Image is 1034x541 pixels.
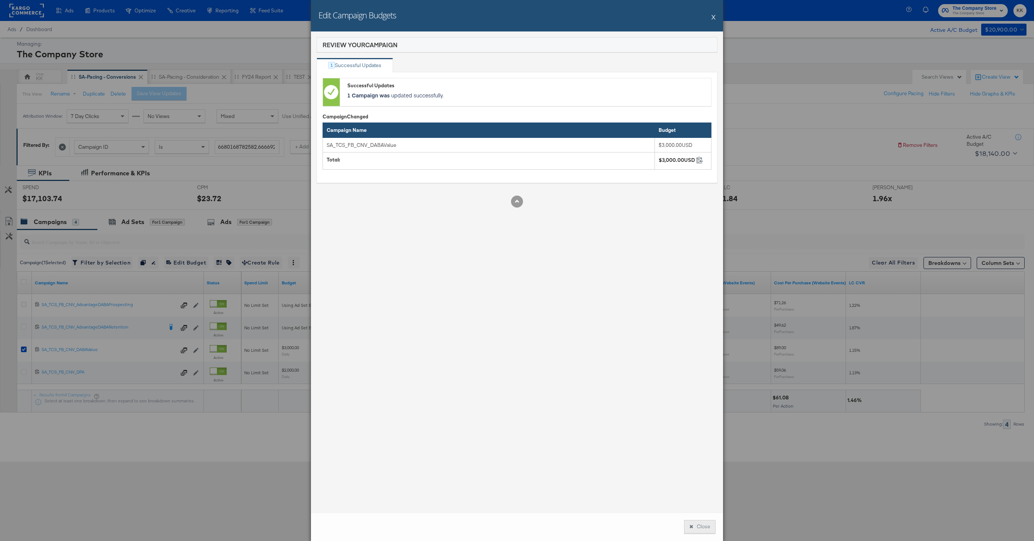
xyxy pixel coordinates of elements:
div: $3,000.00USD [659,157,695,164]
h2: Edit Campaign Budgets [318,9,396,21]
th: Campaign Name [323,123,655,138]
th: Budget [654,123,711,138]
p: updated successfully. [347,91,707,99]
button: Close [684,520,716,534]
div: Total: [327,156,651,163]
strong: 1 Campaign was [347,91,390,99]
div: Successful Updates [335,62,381,69]
button: X [711,9,716,24]
td: $3,000.00USD [654,137,711,152]
div: 1 [328,62,335,69]
div: Successful Updates [347,82,707,89]
div: SA_TCS_FB_CNV_DABAValue [327,142,626,149]
div: Campaign Changed [323,113,711,120]
div: Review Your Campaign [323,40,397,49]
